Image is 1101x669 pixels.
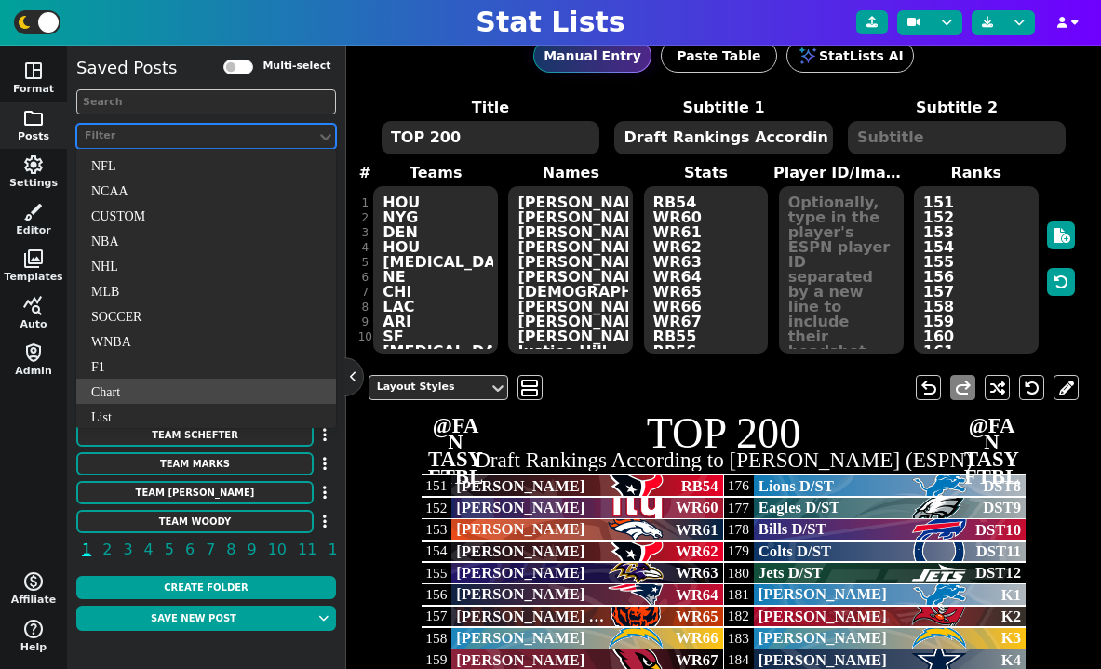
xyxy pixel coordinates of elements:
[382,121,599,154] textarea: TOP 200
[76,253,336,278] div: NHL
[644,186,769,354] textarea: RB54 WR60 WR61 WR62 WR63 WR64 WR65 WR66 WR67 RB55 RB56 RB57 WR68 WR69 TE18 TE19 TE20 TE21 DST1 DS...
[76,423,314,447] button: Team Schefter
[724,583,753,606] span: 181
[358,225,372,240] div: 3
[676,540,718,563] span: WR62
[79,538,94,561] span: 1
[76,58,177,78] h5: Saved Posts
[22,107,45,129] span: folder
[724,627,753,649] span: 183
[759,565,823,582] span: Jets D/ST
[22,295,45,317] span: query_stats
[22,201,45,223] span: brush
[614,121,832,154] textarea: Draft Rankings According to [PERSON_NAME] (ESPN)
[422,627,450,649] span: 158
[377,380,481,395] div: Layout Styles
[456,478,584,495] span: [PERSON_NAME]
[76,576,336,599] button: Create Folder
[22,248,45,270] span: photo_library
[162,538,177,561] span: 5
[456,543,584,560] span: [PERSON_NAME]
[983,496,1021,519] span: DST9
[1001,583,1021,607] span: K1
[533,39,651,73] button: Manual Entry
[422,475,450,497] span: 151
[676,496,718,519] span: WR60
[961,418,1022,486] span: @FAN TASY FTBL
[76,178,336,203] div: NCAA
[76,379,336,404] div: Chart
[724,518,753,541] span: 178
[456,500,584,516] span: [PERSON_NAME]
[425,418,486,486] span: @FAN TASY FTBL
[295,538,319,561] span: 11
[223,538,238,561] span: 8
[952,377,974,399] span: redo
[759,630,887,647] span: [PERSON_NAME]
[759,609,887,625] span: [PERSON_NAME]
[245,538,260,561] span: 9
[76,510,314,533] button: Team Woody
[422,562,450,584] span: 155
[676,518,718,542] span: WR61
[76,278,336,303] div: MLB
[359,162,371,184] label: #
[1001,605,1021,628] span: K2
[476,6,624,39] h1: Stat Lists
[22,60,45,82] span: space_dashboard
[661,39,777,73] button: Paste Table
[759,543,831,560] span: Colts D/ST
[759,500,840,516] span: Eagles D/ST
[456,652,584,669] span: [PERSON_NAME]
[358,314,372,329] div: 9
[358,195,372,210] div: 1
[358,285,372,300] div: 7
[508,186,633,354] textarea: [PERSON_NAME] [PERSON_NAME] [PERSON_NAME] [PERSON_NAME] [PERSON_NAME] [PERSON_NAME] [DEMOGRAPHIC_...
[203,538,218,561] span: 7
[76,606,311,631] button: Save new post
[76,89,336,114] input: Search
[325,538,349,561] span: 12
[950,375,975,400] button: redo
[22,341,45,364] span: shield_person
[76,354,336,379] div: F1
[369,162,504,184] label: Teams
[422,605,450,627] span: 157
[141,538,156,561] span: 4
[676,583,718,607] span: WR64
[76,228,336,253] div: NBA
[724,562,753,584] span: 180
[262,59,330,74] label: Multi-select
[759,652,887,669] span: [PERSON_NAME]
[724,540,753,562] span: 179
[983,475,1021,498] span: DST8
[422,583,450,606] span: 156
[773,162,908,184] label: Player ID/Image URL
[265,538,289,561] span: 10
[22,154,45,176] span: settings
[759,586,887,603] span: [PERSON_NAME]
[456,609,606,625] span: [PERSON_NAME] III
[1001,626,1021,649] span: K3
[76,481,314,504] button: Team [PERSON_NAME]
[76,404,336,429] div: List
[456,630,584,647] span: [PERSON_NAME]
[22,618,45,640] span: help
[76,452,314,475] button: Team Marks
[456,565,584,582] span: [PERSON_NAME]
[374,97,608,119] label: Title
[422,497,450,519] span: 152
[422,412,1026,455] h1: TOP 200
[22,570,45,593] span: monetization_on
[422,518,450,541] span: 153
[358,210,372,225] div: 2
[916,375,941,400] button: undo
[76,153,336,178] div: NFL
[373,186,498,354] textarea: HOU NYG DEN HOU [MEDICAL_DATA] NE CHI LAC ARI SF [MEDICAL_DATA] GB LV NE WAS PIT MIA [PERSON_NAME...
[422,540,450,562] span: 154
[914,186,1039,354] textarea: 151 152 153 154 155 156 157 158 159 160 161 162 163 164 165 166 167 168 169 170 171 172 173 174 1...
[422,449,1026,471] h2: Draft Rankings According to [PERSON_NAME] (ESPN)
[607,97,840,119] label: Subtitle 1
[76,203,336,228] div: CUSTOM
[908,162,1043,184] label: Ranks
